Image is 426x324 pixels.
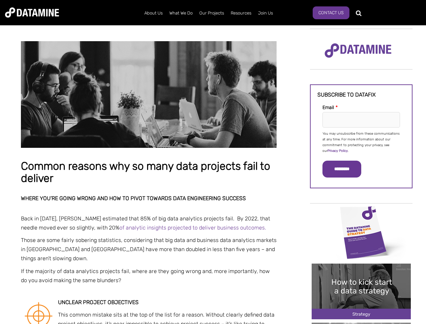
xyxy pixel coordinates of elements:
p: If the majority of data analytics projects fail, where are they going wrong and, more importantly... [21,267,277,285]
a: Privacy Policy [328,149,348,153]
a: What We Do [166,4,196,22]
h3: Subscribe to datafix [317,92,405,98]
span: Email [322,105,334,110]
img: Datamine [5,7,59,18]
a: Resources [227,4,255,22]
strong: Unclear project objectives [58,299,139,305]
a: About Us [141,4,166,22]
p: Those are some fairly sobering statistics, considering that big data and business data analytics ... [21,236,277,263]
a: Contact Us [313,6,349,19]
h2: Where you’re going wrong and how to pivot towards data engineering success [21,195,277,201]
img: Data Strategy Cover thumbnail [312,204,411,260]
p: Back in [DATE], [PERSON_NAME] estimated that 85% of big data analytics projects fail. By 2022, th... [21,214,277,232]
a: Join Us [255,4,276,22]
a: Our Projects [196,4,227,22]
p: You may unsubscribe from these communications at any time. For more information about our commitm... [322,131,400,154]
img: 20241212 How to kick start a data strategy-2 [312,264,411,319]
a: of analytic insights projected to deliver business outcomes. [119,224,266,231]
img: Common reasons why so many data projects fail to deliver [21,41,277,148]
h1: Common reasons why so many data projects fail to deliver [21,160,277,184]
img: Datamine Logo No Strapline - Purple [320,39,396,62]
